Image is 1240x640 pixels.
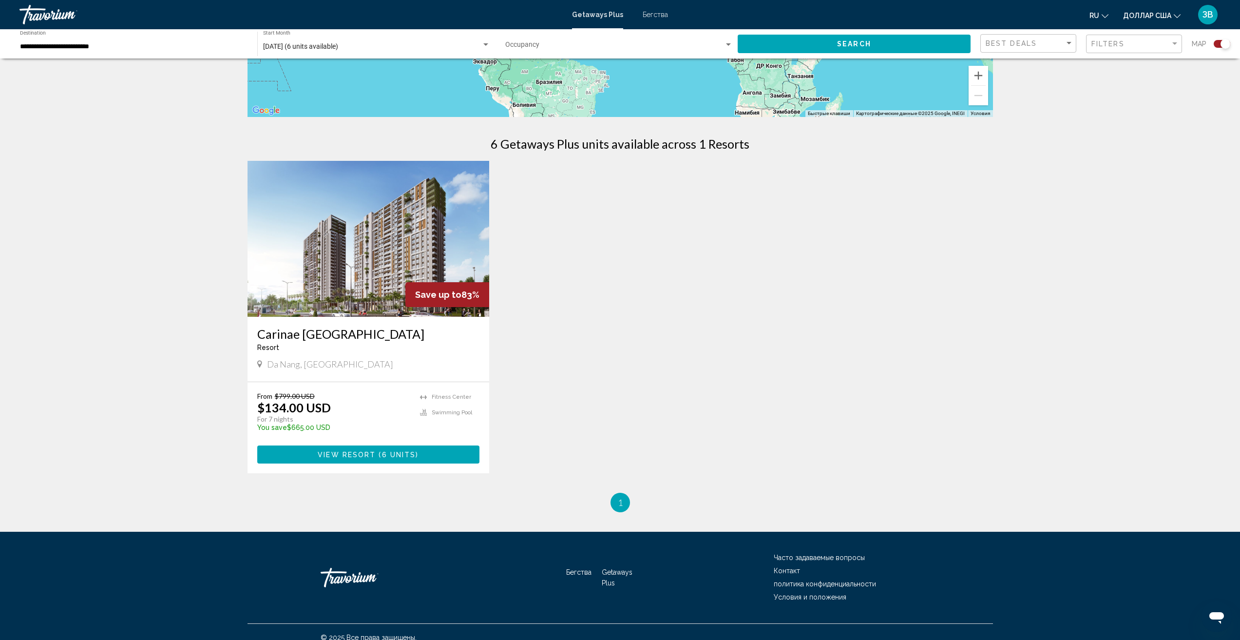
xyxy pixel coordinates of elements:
[275,392,315,400] span: $799.00 USD
[1201,601,1232,632] iframe: Кнопка запуска окна обмена сообщениями
[382,451,416,459] span: 6 units
[267,359,393,369] span: Da Nang, [GEOGRAPHIC_DATA]
[250,104,282,117] a: Открыть эту область в Google Картах (в новом окне)
[618,497,623,508] span: 1
[986,39,1073,48] mat-select: Sort by
[19,5,562,24] a: Травориум
[971,111,990,116] a: Условия
[318,451,376,459] span: View Resort
[643,11,668,19] a: Бегства
[263,42,338,50] span: [DATE] (6 units available)
[808,110,850,117] button: Быстрые клавиши
[1086,34,1182,54] button: Filter
[774,580,876,588] a: политика конфиденциальности
[738,35,971,53] button: Search
[257,327,480,341] a: Carinae [GEOGRAPHIC_DATA]
[1202,9,1213,19] font: ЗВ
[969,86,988,105] button: Уменьшить
[257,400,331,415] p: $134.00 USD
[1089,12,1099,19] font: ru
[837,40,871,48] span: Search
[257,392,272,400] span: From
[602,568,632,587] a: Getaways Plus
[1089,8,1108,22] button: Изменить язык
[1123,12,1171,19] font: доллар США
[1192,37,1206,51] span: Map
[257,424,411,431] p: $665.00 USD
[856,111,965,116] span: Картографические данные ©2025 Google, INEGI
[566,568,591,576] a: Бегства
[248,493,993,512] ul: Pagination
[376,451,419,459] span: ( )
[257,424,287,431] span: You save
[257,344,279,351] span: Resort
[491,136,749,151] h1: 6 Getaways Plus units available across 1 Resorts
[257,415,411,424] p: For 7 nights
[774,554,865,562] a: Часто задаваемые вопросы
[1091,40,1125,48] span: Filters
[250,104,282,117] img: Google
[1123,8,1181,22] button: Изменить валюту
[248,161,490,317] img: DH09E01X.jpg
[415,290,461,300] span: Save up to
[1195,4,1221,25] button: Меню пользователя
[572,11,623,19] a: Getaways Plus
[986,39,1037,47] span: Best Deals
[774,567,800,575] a: Контакт
[321,563,418,592] a: Травориум
[774,593,846,601] a: Условия и положения
[969,66,988,85] button: Увеличить
[405,282,489,307] div: 83%
[257,446,480,464] button: View Resort(6 units)
[432,394,471,400] span: Fitness Center
[432,409,472,416] span: Swimming Pool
